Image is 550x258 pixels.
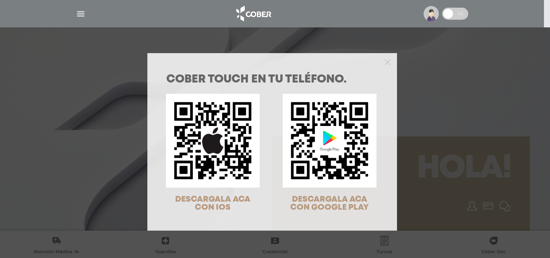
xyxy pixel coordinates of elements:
span: DESCARGALA ACA CON IOS [175,196,250,211]
img: qr-code [283,94,376,188]
button: Close [385,58,391,65]
span: DESCARGALA ACA CON GOOGLE PLAY [290,196,369,211]
h1: COBER TOUCH en tu teléfono. [166,74,378,85]
img: qr-code [166,94,260,188]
